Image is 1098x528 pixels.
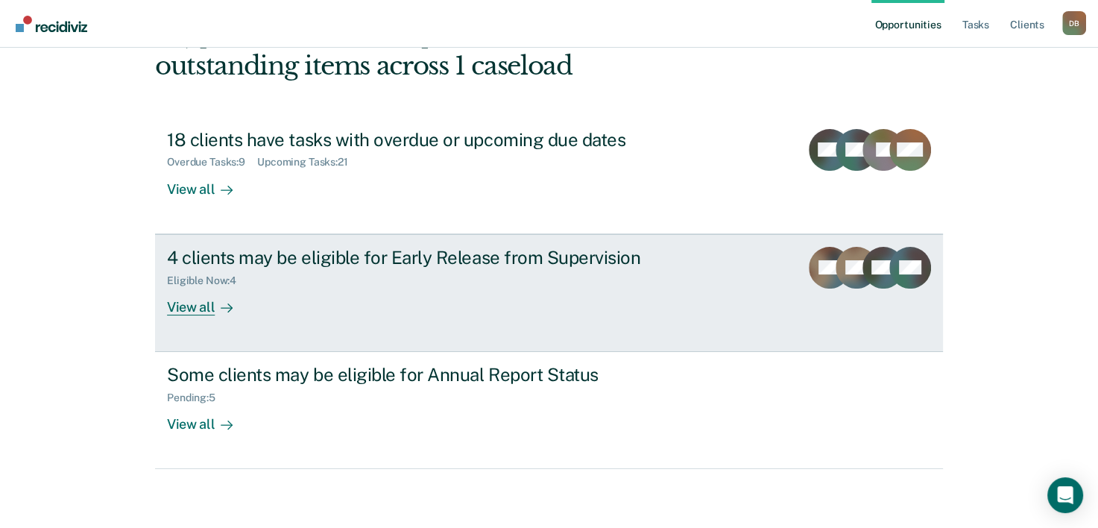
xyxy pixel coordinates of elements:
[155,20,785,81] div: Hi, [PERSON_NAME]. We’ve found some outstanding items across 1 caseload
[167,286,250,315] div: View all
[155,117,943,234] a: 18 clients have tasks with overdue or upcoming due datesOverdue Tasks:9Upcoming Tasks:21View all
[167,404,250,433] div: View all
[155,234,943,352] a: 4 clients may be eligible for Early Release from SupervisionEligible Now:4View all
[167,392,227,404] div: Pending : 5
[167,247,690,268] div: 4 clients may be eligible for Early Release from Supervision
[155,352,943,469] a: Some clients may be eligible for Annual Report StatusPending:5View all
[167,274,248,287] div: Eligible Now : 4
[16,16,87,32] img: Recidiviz
[167,129,690,151] div: 18 clients have tasks with overdue or upcoming due dates
[167,156,257,169] div: Overdue Tasks : 9
[1062,11,1086,35] button: Profile dropdown button
[167,169,250,198] div: View all
[1062,11,1086,35] div: D B
[1047,477,1083,513] div: Open Intercom Messenger
[167,364,690,386] div: Some clients may be eligible for Annual Report Status
[257,156,360,169] div: Upcoming Tasks : 21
